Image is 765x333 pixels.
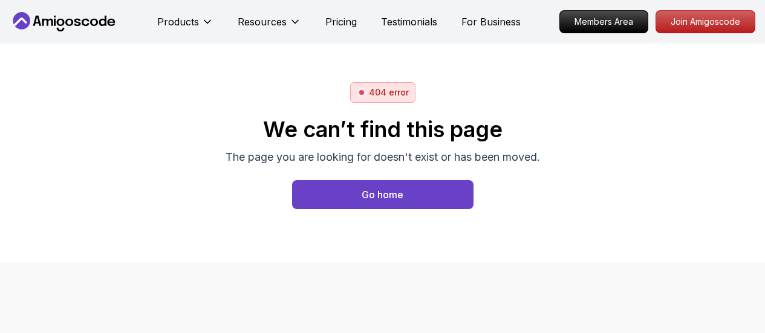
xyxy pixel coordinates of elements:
[238,15,301,39] button: Resources
[226,149,540,166] p: The page you are looking for doesn't exist or has been moved.
[461,15,521,29] a: For Business
[381,15,437,29] a: Testimonials
[226,117,540,141] h2: We can’t find this page
[559,10,648,33] a: Members Area
[369,86,409,99] p: 404 error
[656,10,755,33] a: Join Amigoscode
[325,15,357,29] a: Pricing
[560,11,648,33] p: Members Area
[292,180,474,209] button: Go home
[157,15,213,39] button: Products
[157,15,199,29] p: Products
[656,11,755,33] p: Join Amigoscode
[238,15,287,29] p: Resources
[362,187,403,202] div: Go home
[292,180,474,209] a: Home page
